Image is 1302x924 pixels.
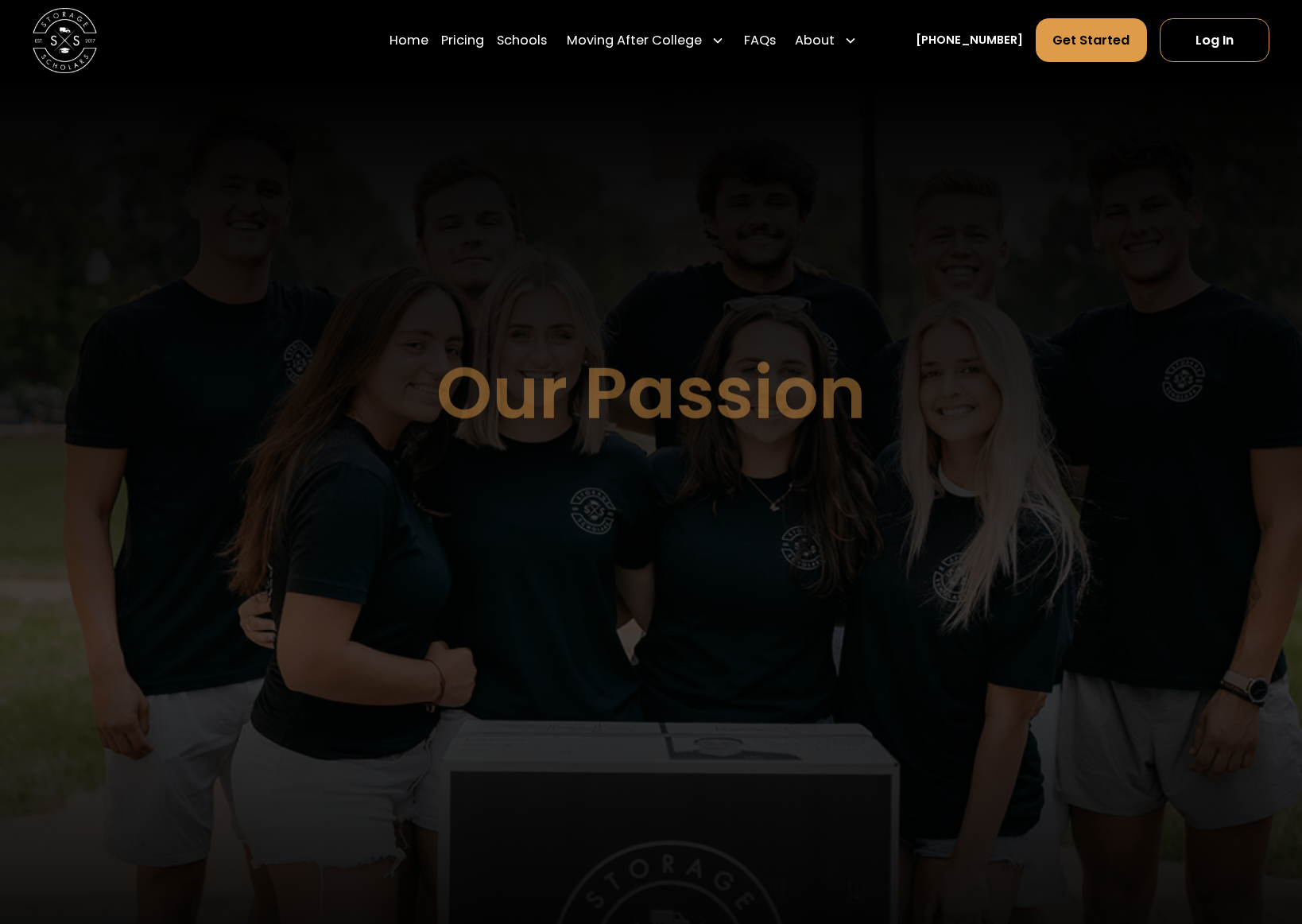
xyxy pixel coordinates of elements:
div: About [789,17,864,63]
a: FAQs [744,17,776,63]
a: Schools [497,17,547,63]
div: About [795,31,835,50]
a: Get Started [1036,18,1147,62]
a: Pricing [441,17,484,63]
a: home [33,8,97,72]
div: Moving After College [560,17,731,63]
img: Storage Scholars main logo [33,8,97,72]
h1: Our Passion [436,355,866,433]
a: [PHONE_NUMBER] [916,32,1023,49]
a: Log In [1160,18,1269,62]
div: Moving After College [567,31,702,50]
a: Home [389,17,428,63]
